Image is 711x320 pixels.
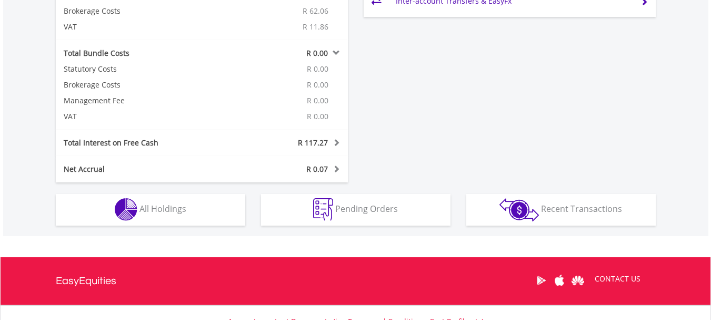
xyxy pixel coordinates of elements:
[306,164,328,174] span: R 0.07
[307,80,328,90] span: R 0.00
[56,80,226,90] div: Brokerage Costs
[56,194,245,226] button: All Holdings
[56,138,226,148] div: Total Interest on Free Cash
[56,257,116,305] a: EasyEquities
[56,64,226,74] div: Statutory Costs
[56,48,226,59] div: Total Bundle Costs
[335,203,398,215] span: Pending Orders
[56,164,226,174] div: Net Accrual
[56,111,226,122] div: VAT
[303,6,328,16] span: R 62.06
[550,264,569,297] a: Apple
[569,264,587,297] a: Huawei
[313,198,333,221] img: pending_instructions-wht.png
[307,111,328,121] span: R 0.00
[56,6,226,16] div: Brokerage Costs
[303,22,328,32] span: R 11.86
[466,194,656,226] button: Recent Transactions
[541,203,622,215] span: Recent Transactions
[115,198,137,221] img: holdings-wht.png
[499,198,539,221] img: transactions-zar-wht.png
[139,203,186,215] span: All Holdings
[261,194,450,226] button: Pending Orders
[532,264,550,297] a: Google Play
[307,95,328,105] span: R 0.00
[298,138,328,148] span: R 117.27
[307,64,328,74] span: R 0.00
[306,48,328,58] span: R 0.00
[587,264,648,294] a: CONTACT US
[56,22,226,32] div: VAT
[56,95,226,106] div: Management Fee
